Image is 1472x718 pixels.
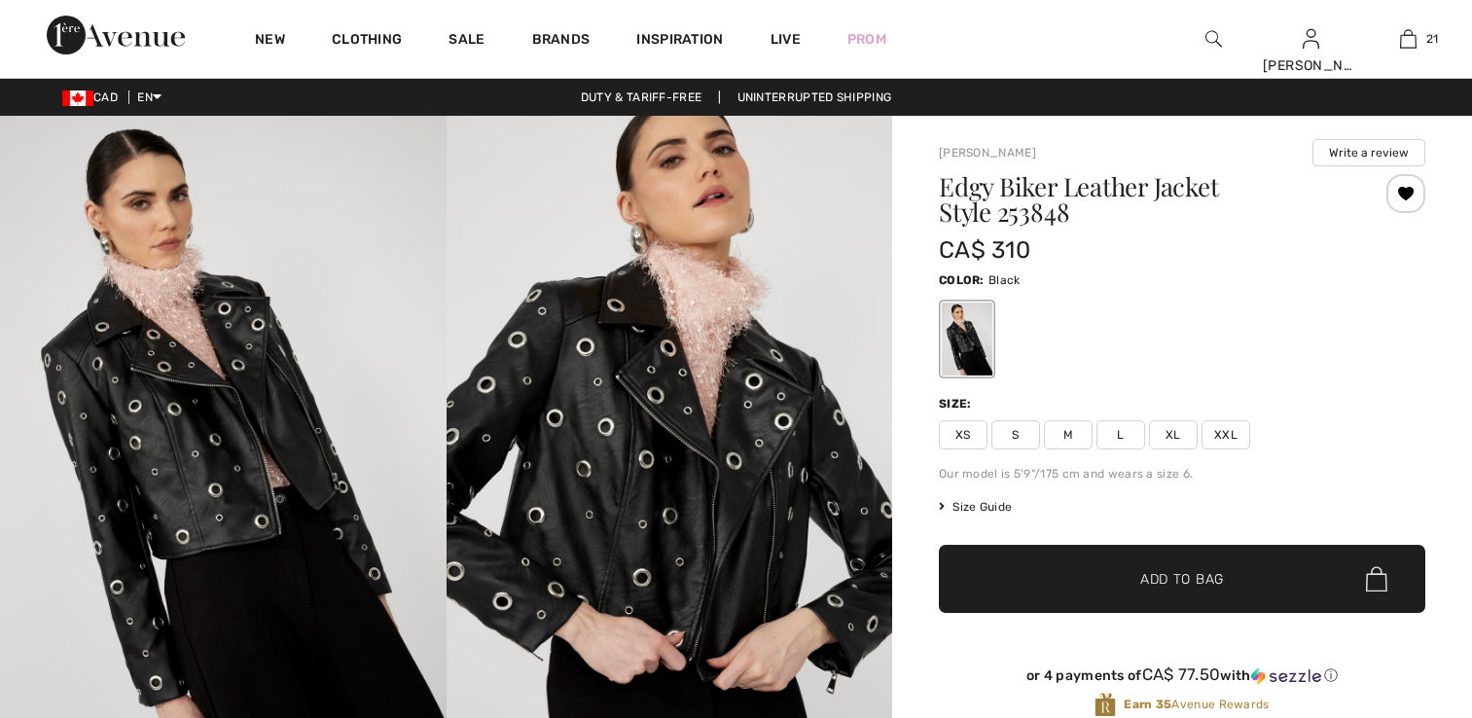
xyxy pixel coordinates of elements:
[1303,27,1319,51] img: My Info
[1202,420,1250,449] span: XXL
[332,31,402,52] a: Clothing
[939,174,1345,225] h1: Edgy Biker Leather Jacket Style 253848
[449,31,485,52] a: Sale
[847,29,886,50] a: Prom
[1348,572,1453,621] iframe: Opens a widget where you can chat to one of our agents
[1263,55,1358,76] div: [PERSON_NAME]
[939,665,1425,692] div: or 4 payments ofCA$ 77.50withSezzle Click to learn more about Sezzle
[137,90,162,104] span: EN
[1426,30,1439,48] span: 21
[939,465,1425,483] div: Our model is 5'9"/175 cm and wears a size 6.
[939,545,1425,613] button: Add to Bag
[532,31,591,52] a: Brands
[1360,27,1455,51] a: 21
[1096,420,1145,449] span: L
[1366,566,1387,592] img: Bag.svg
[988,273,1021,287] span: Black
[1140,569,1224,590] span: Add to Bag
[1303,29,1319,48] a: Sign In
[939,665,1425,685] div: or 4 payments of with
[1124,696,1269,713] span: Avenue Rewards
[636,31,723,52] span: Inspiration
[255,31,285,52] a: New
[1400,27,1417,51] img: My Bag
[939,146,1036,160] a: [PERSON_NAME]
[1149,420,1198,449] span: XL
[939,498,1012,516] span: Size Guide
[942,303,992,376] div: Black
[939,236,1030,264] span: CA$ 310
[939,420,987,449] span: XS
[991,420,1040,449] span: S
[1142,664,1221,684] span: CA$ 77.50
[47,16,185,54] img: 1ère Avenue
[1044,420,1093,449] span: M
[62,90,93,106] img: Canadian Dollar
[1124,698,1171,711] strong: Earn 35
[1251,667,1321,685] img: Sezzle
[62,90,126,104] span: CAD
[1312,139,1425,166] button: Write a review
[1205,27,1222,51] img: search the website
[771,29,801,50] a: Live
[1095,692,1116,718] img: Avenue Rewards
[939,395,976,413] div: Size:
[939,273,985,287] span: Color:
